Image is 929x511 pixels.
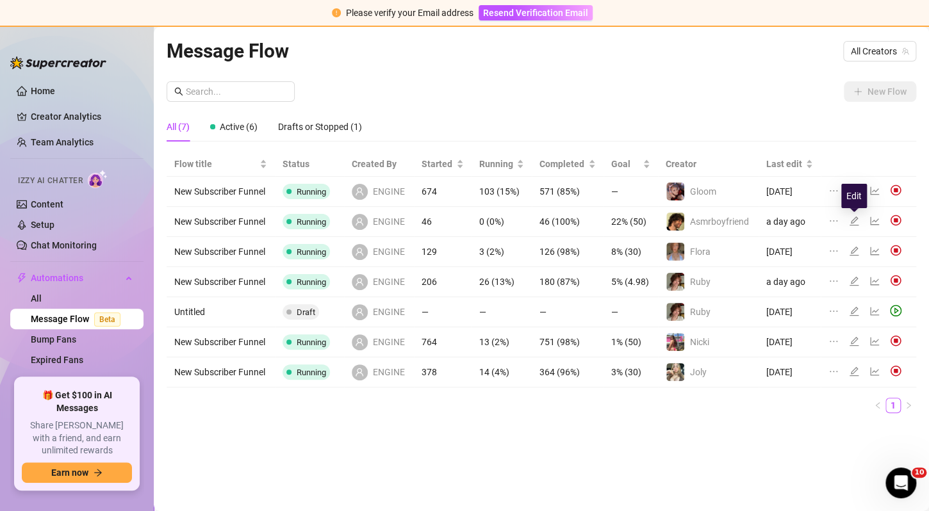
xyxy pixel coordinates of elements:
div: Drafts or Stopped (1) [278,120,362,134]
span: Completed [539,157,586,171]
img: Asmrboyfriend [666,213,684,231]
td: 180 (87%) [532,267,604,297]
th: Flow title [167,152,275,177]
iframe: Intercom live chat [885,467,916,498]
span: Started [422,157,454,171]
a: 1 [886,398,900,412]
img: svg%3e [890,184,901,196]
td: 1% (50) [604,327,658,357]
span: user [355,217,364,226]
span: Running [297,217,326,227]
span: arrow-right [94,468,103,477]
span: ENGINE [373,335,405,349]
img: svg%3e [890,335,901,346]
span: user [355,247,364,256]
span: Beta [94,312,120,327]
span: ellipsis [828,246,839,256]
span: line-chart [869,306,880,316]
span: Ruby [690,307,711,317]
img: Gloom [666,182,684,200]
td: 46 [414,207,472,237]
span: line-chart [869,216,880,226]
span: line-chart [869,246,880,256]
img: AI Chatter [88,170,108,188]
span: ellipsis [828,336,839,346]
td: a day ago [759,207,821,237]
span: exclamation-circle [332,8,341,17]
span: Earn now [51,467,88,478]
a: Team Analytics [31,137,94,147]
th: Completed [532,152,604,177]
td: 378 [414,357,472,387]
button: New Flow [844,81,916,102]
span: ENGINE [373,215,405,229]
div: Please verify your Email address [346,6,473,20]
div: Edit [841,184,867,208]
a: Setup [31,220,54,230]
span: thunderbolt [17,273,27,283]
span: team [901,47,909,55]
article: Message Flow [167,36,289,66]
img: svg%3e [890,215,901,226]
a: Expired Fans [31,355,83,365]
td: [DATE] [759,357,821,387]
button: left [870,398,885,413]
span: Flora [690,247,711,257]
img: Ruby [666,273,684,291]
span: All Creators [851,42,908,61]
span: Flow title [174,157,257,171]
a: Content [31,199,63,209]
td: 364 (96%) [532,357,604,387]
li: 1 [885,398,901,413]
td: 0 (0%) [472,207,532,237]
th: Goal [604,152,658,177]
span: ENGINE [373,305,405,319]
span: 🎁 Get $100 in AI Messages [22,389,132,414]
td: New Subscriber Funnel [167,327,275,357]
button: Earn nowarrow-right [22,462,132,483]
span: Izzy AI Chatter [18,175,83,187]
span: Running [479,157,514,171]
li: Next Page [901,398,916,413]
span: user [355,187,364,196]
td: 571 (85%) [532,177,604,207]
span: Resend Verification Email [483,8,588,18]
th: Created By [344,152,414,177]
td: 13 (2%) [472,327,532,357]
span: Joly [690,367,707,377]
span: play-circle [890,305,901,316]
span: Running [297,337,326,347]
td: New Subscriber Funnel [167,207,275,237]
span: ellipsis [828,306,839,316]
span: edit [849,336,859,346]
td: 3% (30) [604,357,658,387]
span: line-chart [869,276,880,286]
span: edit [849,246,859,256]
span: edit [849,216,859,226]
td: 3 (2%) [472,237,532,267]
th: Last edit [759,152,821,177]
span: Goal [611,157,640,171]
span: ellipsis [828,186,839,196]
span: Nicki [690,337,709,347]
span: right [905,401,912,409]
td: a day ago [759,267,821,297]
th: Status [275,152,344,177]
td: 22% (50) [604,207,658,237]
button: Resend Verification Email [479,5,593,20]
img: Ruby [666,303,684,321]
td: [DATE] [759,327,821,357]
span: ellipsis [828,366,839,377]
a: All [31,293,42,304]
span: ellipsis [828,276,839,286]
span: Running [297,187,326,197]
td: New Subscriber Funnel [167,177,275,207]
span: line-chart [869,186,880,196]
a: Bump Fans [31,334,76,345]
span: Automations [31,268,122,288]
span: Last edit [766,157,803,171]
li: Previous Page [870,398,885,413]
span: Asmrboyfriend [690,216,749,227]
td: — [472,297,532,327]
td: 14 (4%) [472,357,532,387]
